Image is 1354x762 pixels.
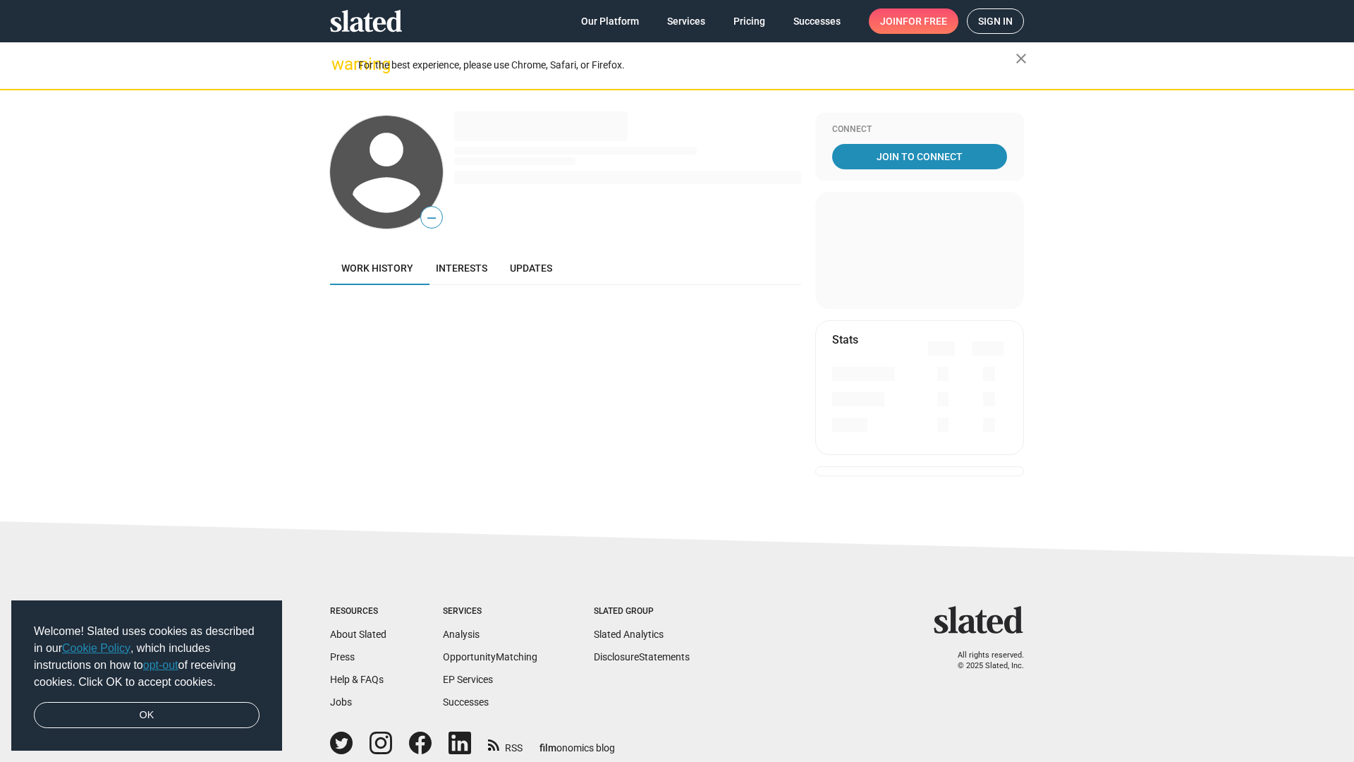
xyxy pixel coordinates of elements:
[421,209,442,227] span: —
[443,629,480,640] a: Analysis
[903,8,947,34] span: for free
[330,606,386,617] div: Resources
[782,8,852,34] a: Successes
[330,674,384,685] a: Help & FAQs
[793,8,841,34] span: Successes
[11,600,282,751] div: cookieconsent
[978,9,1013,33] span: Sign in
[943,651,1024,671] p: All rights reserved. © 2025 Slated, Inc.
[143,659,178,671] a: opt-out
[358,56,1015,75] div: For the best experience, please use Chrome, Safari, or Firefox.
[570,8,650,34] a: Our Platform
[330,696,352,708] a: Jobs
[832,332,858,347] mat-card-title: Stats
[539,742,556,754] span: film
[733,8,765,34] span: Pricing
[331,56,348,73] mat-icon: warning
[436,262,487,274] span: Interests
[1013,50,1030,67] mat-icon: close
[581,8,639,34] span: Our Platform
[539,730,615,755] a: filmonomics blog
[34,702,260,729] a: dismiss cookie message
[510,262,552,274] span: Updates
[594,651,690,663] a: DisclosureStatements
[594,629,664,640] a: Slated Analytics
[832,144,1007,169] a: Join To Connect
[330,629,386,640] a: About Slated
[656,8,716,34] a: Services
[832,124,1007,135] div: Connect
[425,251,499,285] a: Interests
[443,674,493,685] a: EP Services
[835,144,1004,169] span: Join To Connect
[443,651,537,663] a: OpportunityMatching
[967,8,1024,34] a: Sign in
[667,8,705,34] span: Services
[330,651,355,663] a: Press
[443,696,489,708] a: Successes
[488,733,523,755] a: RSS
[499,251,563,285] a: Updates
[34,623,260,691] span: Welcome! Slated uses cookies as described in our , which includes instructions on how to of recei...
[341,262,413,274] span: Work history
[330,251,425,285] a: Work history
[869,8,958,34] a: Joinfor free
[443,606,537,617] div: Services
[880,8,947,34] span: Join
[62,642,130,654] a: Cookie Policy
[594,606,690,617] div: Slated Group
[722,8,776,34] a: Pricing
